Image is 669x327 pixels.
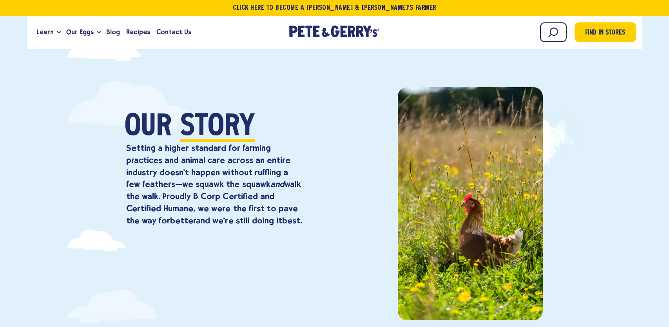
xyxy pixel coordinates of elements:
button: Open the dropdown menu for Our Eggs [97,31,101,34]
a: Our Eggs [63,22,97,43]
span: Recipes [126,27,150,37]
button: Open the dropdown menu for Learn [57,31,61,34]
span: Blog [106,27,120,37]
em: and [270,179,285,189]
strong: best [282,216,300,225]
span: Learn [36,27,54,37]
a: Recipes [123,22,153,43]
a: Contact Us [153,22,194,43]
span: Find in Stores [585,28,625,38]
span: Our [125,113,172,142]
span: Our Eggs [66,27,94,37]
a: Blog [103,22,123,43]
strong: better [170,216,196,225]
span: Story [180,113,255,142]
span: Contact Us [156,27,191,37]
input: Search [540,22,567,42]
a: Find in Stores [575,22,636,42]
a: Learn [33,22,57,43]
p: Setting a higher standard for farming practices and animal care across an entire industry doesn’t... [126,142,302,227]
